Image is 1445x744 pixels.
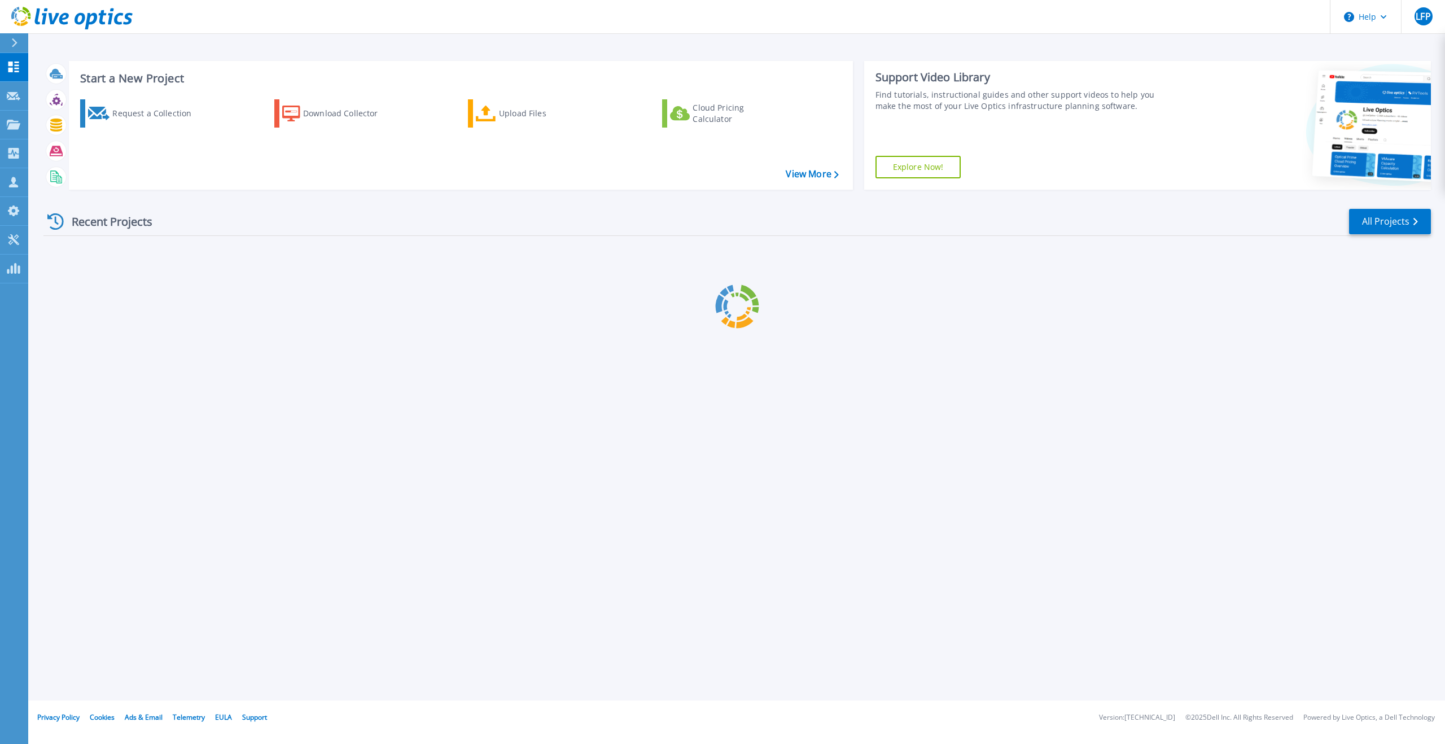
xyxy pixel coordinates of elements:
[303,102,393,125] div: Download Collector
[1303,714,1435,721] li: Powered by Live Optics, a Dell Technology
[875,156,961,178] a: Explore Now!
[1185,714,1293,721] li: © 2025 Dell Inc. All Rights Reserved
[215,712,232,722] a: EULA
[1099,714,1175,721] li: Version: [TECHNICAL_ID]
[242,712,267,722] a: Support
[875,89,1168,112] div: Find tutorials, instructional guides and other support videos to help you make the most of your L...
[1416,12,1430,21] span: LFP
[786,169,838,180] a: View More
[499,102,589,125] div: Upload Files
[662,99,788,128] a: Cloud Pricing Calculator
[693,102,783,125] div: Cloud Pricing Calculator
[125,712,163,722] a: Ads & Email
[875,70,1168,85] div: Support Video Library
[468,99,594,128] a: Upload Files
[37,712,80,722] a: Privacy Policy
[173,712,205,722] a: Telemetry
[112,102,203,125] div: Request a Collection
[274,99,400,128] a: Download Collector
[43,208,168,235] div: Recent Projects
[1349,209,1431,234] a: All Projects
[80,99,206,128] a: Request a Collection
[90,712,115,722] a: Cookies
[80,72,838,85] h3: Start a New Project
